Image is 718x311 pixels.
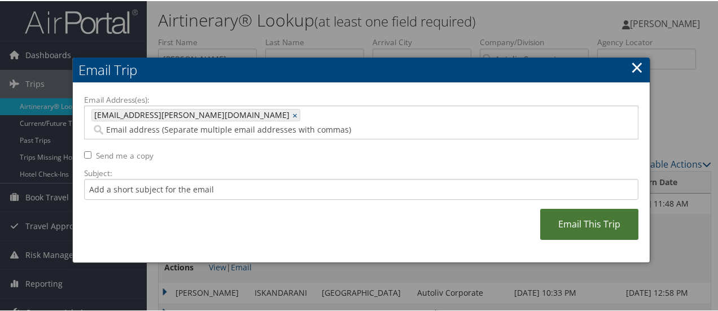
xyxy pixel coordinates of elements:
input: Add a short subject for the email [84,178,638,199]
a: × [292,108,300,120]
a: × [631,55,643,77]
span: [EMAIL_ADDRESS][PERSON_NAME][DOMAIN_NAME] [92,108,290,120]
label: Send me a copy [96,149,154,160]
input: Email address (Separate multiple email addresses with commas) [91,123,491,134]
label: Email Address(es): [84,93,638,104]
a: Email This Trip [540,208,638,239]
h2: Email Trip [73,56,650,81]
label: Subject: [84,167,638,178]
